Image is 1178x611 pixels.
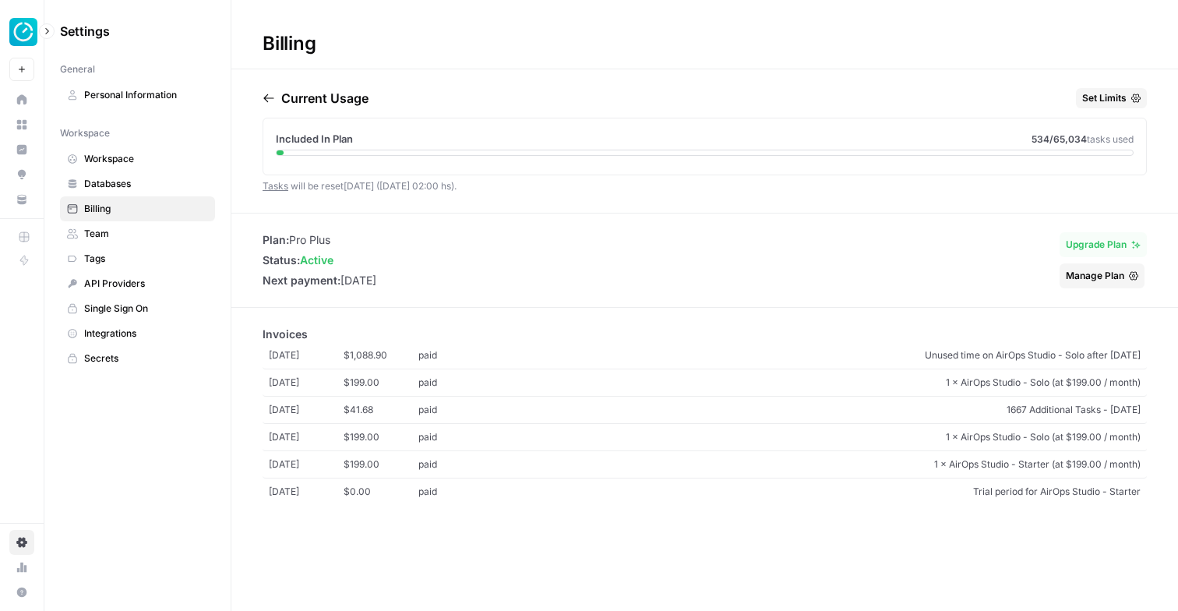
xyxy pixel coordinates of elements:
span: $199.00 [344,376,418,390]
span: paid [418,485,493,499]
a: Team [60,221,215,246]
a: Browse [9,112,34,137]
span: API Providers [84,277,208,291]
span: active [300,253,333,267]
a: API Providers [60,271,215,296]
span: Manage Plan [1066,269,1124,283]
a: [DATE]$199.00paid1 × AirOps Studio - Starter (at $199.00 / month) [263,451,1147,479]
span: 1667 Additional Tasks - [DATE] [493,403,1141,417]
a: Single Sign On [60,296,215,321]
a: [DATE]$199.00paid1 × AirOps Studio - Solo (at $199.00 / month) [263,369,1147,397]
a: Home [9,87,34,112]
span: $199.00 [344,457,418,471]
span: Set Limits [1082,91,1127,105]
a: Settings [9,530,34,555]
a: Insights [9,137,34,162]
span: [DATE] [269,457,344,471]
a: [DATE]$1,088.90paidUnused time on AirOps Studio - Solo after [DATE] [263,342,1147,369]
span: $0.00 [344,485,418,499]
span: Team [84,227,208,241]
span: Personal Information [84,88,208,102]
span: will be reset [DATE] ([DATE] 02:00 hs) . [263,180,457,192]
p: Invoices [263,327,1147,342]
span: paid [418,403,493,417]
a: Usage [9,555,34,580]
p: Current Usage [281,89,369,108]
button: Set Limits [1076,88,1147,108]
span: [DATE] [269,403,344,417]
span: paid [418,457,493,471]
a: [DATE]$41.68paid1667 Additional Tasks - [DATE] [263,397,1147,424]
button: Upgrade Plan [1060,232,1147,257]
a: Personal Information [60,83,215,108]
div: Billing [231,31,347,56]
li: Pro Plus [263,232,376,248]
li: [DATE] [263,273,376,288]
a: Opportunities [9,162,34,187]
span: Integrations [84,327,208,341]
span: Settings [60,22,110,41]
button: Workspace: TimeChimp [9,12,34,51]
span: General [60,62,95,76]
a: Integrations [60,321,215,346]
span: Databases [84,177,208,191]
span: Trial period for AirOps Studio - Starter [493,485,1141,499]
a: [DATE]$199.00paid1 × AirOps Studio - Solo (at $199.00 / month) [263,424,1147,451]
span: Secrets [84,351,208,366]
a: Databases [60,171,215,196]
span: paid [418,430,493,444]
span: 1 × AirOps Studio - Starter (at $199.00 / month) [493,457,1141,471]
a: Workspace [60,147,215,171]
span: 534 /65,034 [1032,133,1087,145]
span: paid [418,376,493,390]
a: Your Data [9,187,34,212]
span: [DATE] [269,376,344,390]
span: [DATE] [269,485,344,499]
span: Upgrade Plan [1066,238,1127,252]
span: Workspace [84,152,208,166]
a: Billing [60,196,215,221]
span: $41.68 [344,403,418,417]
span: paid [418,348,493,362]
span: $199.00 [344,430,418,444]
span: Unused time on AirOps Studio - Solo after [DATE] [493,348,1141,362]
a: [DATE]$0.00paidTrial period for AirOps Studio - Starter [263,479,1147,505]
a: Secrets [60,346,215,371]
span: [DATE] [269,430,344,444]
span: $1,088.90 [344,348,418,362]
img: TimeChimp Logo [9,18,37,46]
span: Billing [84,202,208,216]
span: [DATE] [269,348,344,362]
span: 1 × AirOps Studio - Solo (at $199.00 / month) [493,376,1141,390]
span: Workspace [60,126,110,140]
button: Help + Support [9,580,34,605]
span: Status: [263,253,300,267]
span: Next payment: [263,274,340,287]
a: Tags [60,246,215,271]
span: Plan: [263,233,289,246]
span: 1 × AirOps Studio - Solo (at $199.00 / month) [493,430,1141,444]
span: Included In Plan [276,131,353,147]
span: Single Sign On [84,302,208,316]
span: Tags [84,252,208,266]
a: Tasks [263,180,288,192]
button: Manage Plan [1060,263,1144,288]
span: tasks used [1087,133,1134,145]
